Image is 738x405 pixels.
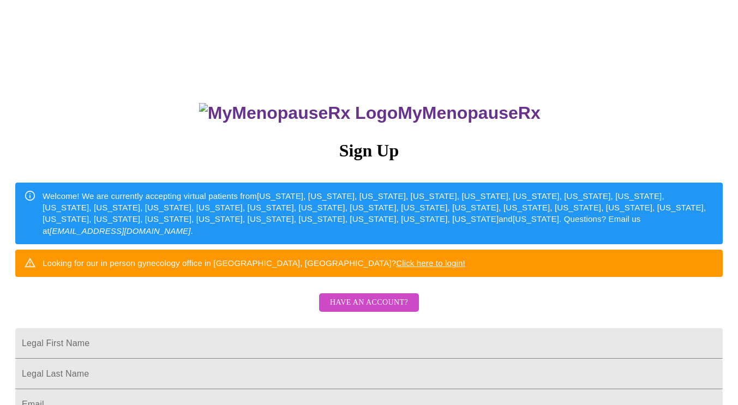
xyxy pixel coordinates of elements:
h3: MyMenopauseRx [17,103,723,123]
button: Have an account? [319,293,419,312]
a: Have an account? [316,305,422,315]
div: Welcome! We are currently accepting virtual patients from [US_STATE], [US_STATE], [US_STATE], [US... [43,186,714,241]
span: Have an account? [330,296,408,310]
img: MyMenopauseRx Logo [199,103,398,123]
a: Click here to login! [396,258,465,268]
h3: Sign Up [15,141,723,161]
div: Looking for our in person gynecology office in [GEOGRAPHIC_DATA], [GEOGRAPHIC_DATA]? [43,253,465,273]
em: [EMAIL_ADDRESS][DOMAIN_NAME] [50,226,191,235]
